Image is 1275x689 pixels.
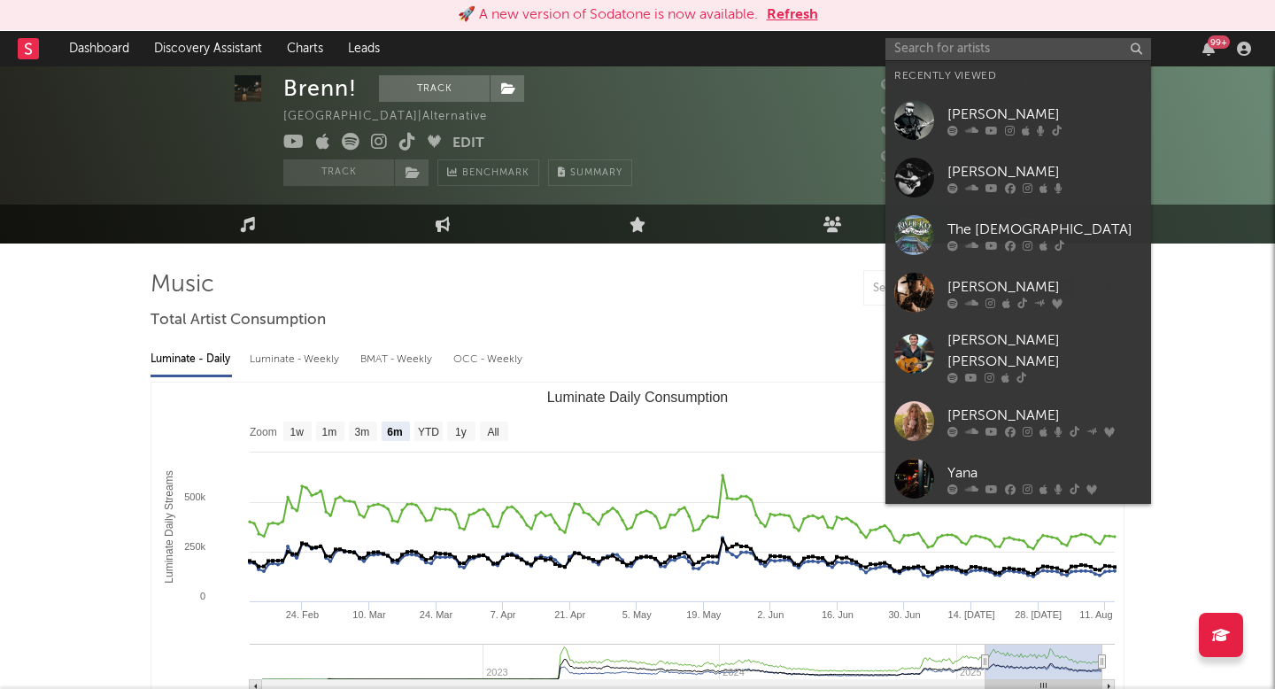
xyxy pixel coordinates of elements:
[885,38,1151,60] input: Search for artists
[142,31,274,66] a: Discovery Assistant
[885,450,1151,507] a: Yana
[554,609,585,620] text: 21. Apr
[547,390,729,405] text: Luminate Daily Consumption
[885,392,1151,450] a: [PERSON_NAME]
[379,75,490,102] button: Track
[57,31,142,66] a: Dashboard
[283,159,394,186] button: Track
[947,462,1142,484] div: Yana
[437,159,539,186] a: Benchmark
[184,541,205,552] text: 250k
[885,264,1151,321] a: [PERSON_NAME]
[767,4,818,26] button: Refresh
[1079,609,1112,620] text: 11. Aug
[947,161,1142,182] div: [PERSON_NAME]
[458,4,758,26] div: 🚀 A new version of Sodatone is now available.
[487,426,498,438] text: All
[200,591,205,601] text: 0
[947,330,1142,373] div: [PERSON_NAME] [PERSON_NAME]
[570,168,622,178] span: Summary
[686,609,722,620] text: 19. May
[885,321,1151,392] a: [PERSON_NAME] [PERSON_NAME]
[163,470,175,583] text: Luminate Daily Streams
[184,492,205,502] text: 500k
[888,609,920,620] text: 30. Jun
[885,206,1151,264] a: The [DEMOGRAPHIC_DATA]
[290,426,305,438] text: 1w
[491,609,516,620] text: 7. Apr
[352,609,386,620] text: 10. Mar
[355,426,370,438] text: 3m
[151,344,232,375] div: Luminate - Daily
[250,344,343,375] div: Luminate - Weekly
[757,609,784,620] text: 2. Jun
[881,173,985,184] span: Jump Score: 62.5
[283,75,357,102] div: Brenn!
[452,133,484,155] button: Edit
[151,310,326,331] span: Total Artist Consumption
[822,609,854,620] text: 16. Jun
[947,219,1142,240] div: The [DEMOGRAPHIC_DATA]
[894,66,1142,87] div: Recently Viewed
[885,149,1151,206] a: [PERSON_NAME]
[947,104,1142,125] div: [PERSON_NAME]
[1202,42,1215,56] button: 99+
[455,426,467,438] text: 1y
[885,91,1151,149] a: [PERSON_NAME]
[274,31,336,66] a: Charts
[453,344,524,375] div: OCC - Weekly
[420,609,453,620] text: 24. Mar
[548,159,632,186] button: Summary
[947,276,1142,298] div: [PERSON_NAME]
[387,426,402,438] text: 6m
[881,80,951,91] span: 204,682
[322,426,337,438] text: 1m
[864,282,1051,296] input: Search by song name or URL
[418,426,439,438] text: YTD
[283,106,507,128] div: [GEOGRAPHIC_DATA] | Alternative
[881,104,951,115] span: 396,300
[1015,609,1062,620] text: 28. [DATE]
[250,426,277,438] text: Zoom
[948,609,995,620] text: 14. [DATE]
[1208,35,1230,49] div: 99 +
[881,151,1067,163] span: 1,894,517 Monthly Listeners
[622,609,653,620] text: 5. May
[881,128,935,139] span: 2,008
[286,609,319,620] text: 24. Feb
[360,344,436,375] div: BMAT - Weekly
[336,31,392,66] a: Leads
[462,163,529,184] span: Benchmark
[947,405,1142,426] div: [PERSON_NAME]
